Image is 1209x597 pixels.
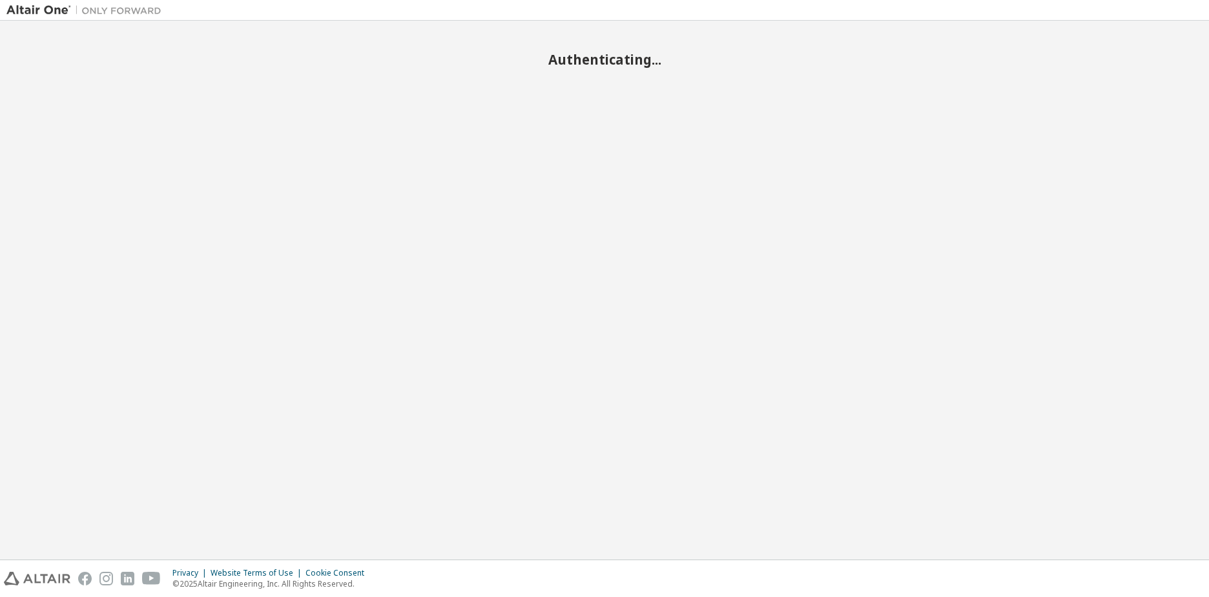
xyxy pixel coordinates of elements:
[6,51,1203,68] h2: Authenticating...
[142,572,161,585] img: youtube.svg
[78,572,92,585] img: facebook.svg
[305,568,372,578] div: Cookie Consent
[211,568,305,578] div: Website Terms of Use
[4,572,70,585] img: altair_logo.svg
[172,568,211,578] div: Privacy
[172,578,372,589] p: © 2025 Altair Engineering, Inc. All Rights Reserved.
[121,572,134,585] img: linkedin.svg
[99,572,113,585] img: instagram.svg
[6,4,168,17] img: Altair One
